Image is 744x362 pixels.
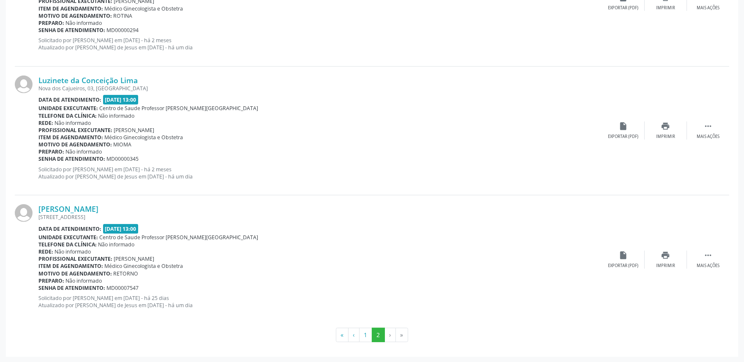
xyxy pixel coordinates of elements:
b: Telefone da clínica: [38,112,97,119]
i:  [703,251,713,260]
b: Unidade executante: [38,105,98,112]
span: [PERSON_NAME] [114,127,155,134]
b: Profissional executante: [38,127,112,134]
span: Não informado [66,148,102,155]
b: Rede: [38,248,53,255]
span: Não informado [98,241,135,248]
span: MIOMA [114,141,132,148]
span: Médico Ginecologista e Obstetra [105,5,183,12]
i:  [703,122,713,131]
span: Médico Ginecologista e Obstetra [105,134,183,141]
b: Motivo de agendamento: [38,270,112,277]
span: MD00000294 [107,27,139,34]
b: Rede: [38,119,53,127]
b: Senha de atendimento: [38,284,105,292]
span: MD00000345 [107,155,139,162]
span: MD00007547 [107,284,139,292]
b: Preparo: [38,148,64,155]
p: Solicitado por [PERSON_NAME] em [DATE] - há 2 meses Atualizado por [PERSON_NAME] de Jesus em [DAT... [38,166,602,180]
span: Não informado [55,119,91,127]
span: RETORNO [114,270,139,277]
span: [DATE] 13:00 [103,95,139,105]
span: [PERSON_NAME] [114,255,155,262]
span: Não informado [98,112,135,119]
b: Unidade executante: [38,234,98,241]
div: Mais ações [697,263,719,269]
b: Item de agendamento: [38,262,103,270]
b: Data de atendimento: [38,96,101,103]
button: Go to page 2 [372,328,385,342]
b: Telefone da clínica: [38,241,97,248]
p: Solicitado por [PERSON_NAME] em [DATE] - há 25 dias Atualizado por [PERSON_NAME] de Jesus em [DAT... [38,294,602,309]
b: Senha de atendimento: [38,27,105,34]
button: Go to previous page [348,328,360,342]
div: Nova dos Cajueiros, 03, [GEOGRAPHIC_DATA] [38,85,602,92]
ul: Pagination [15,328,729,342]
i: print [661,251,670,260]
div: Imprimir [656,5,675,11]
i: insert_drive_file [619,251,628,260]
div: [STREET_ADDRESS] [38,213,602,221]
b: Senha de atendimento: [38,155,105,162]
span: Centro de Saude Professor [PERSON_NAME][GEOGRAPHIC_DATA] [100,105,259,112]
b: Motivo de agendamento: [38,141,112,148]
a: Luzinete da Conceição Lima [38,76,138,85]
span: Centro de Saude Professor [PERSON_NAME][GEOGRAPHIC_DATA] [100,234,259,241]
b: Profissional executante: [38,255,112,262]
img: img [15,76,33,93]
span: ROTINA [114,12,133,19]
b: Item de agendamento: [38,134,103,141]
b: Preparo: [38,19,64,27]
div: Exportar (PDF) [608,134,639,140]
span: [DATE] 13:00 [103,224,139,234]
div: Mais ações [697,134,719,140]
span: Não informado [66,19,102,27]
button: Go to page 1 [359,328,372,342]
span: Médico Ginecologista e Obstetra [105,262,183,270]
div: Imprimir [656,134,675,140]
button: Go to first page [336,328,349,342]
a: [PERSON_NAME] [38,204,98,213]
i: print [661,122,670,131]
p: Solicitado por [PERSON_NAME] em [DATE] - há 2 meses Atualizado por [PERSON_NAME] de Jesus em [DAT... [38,37,602,51]
div: Mais ações [697,5,719,11]
b: Motivo de agendamento: [38,12,112,19]
div: Imprimir [656,263,675,269]
span: Não informado [66,277,102,284]
span: Não informado [55,248,91,255]
b: Item de agendamento: [38,5,103,12]
b: Data de atendimento: [38,225,101,232]
i: insert_drive_file [619,122,628,131]
div: Exportar (PDF) [608,263,639,269]
b: Preparo: [38,277,64,284]
div: Exportar (PDF) [608,5,639,11]
img: img [15,204,33,222]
